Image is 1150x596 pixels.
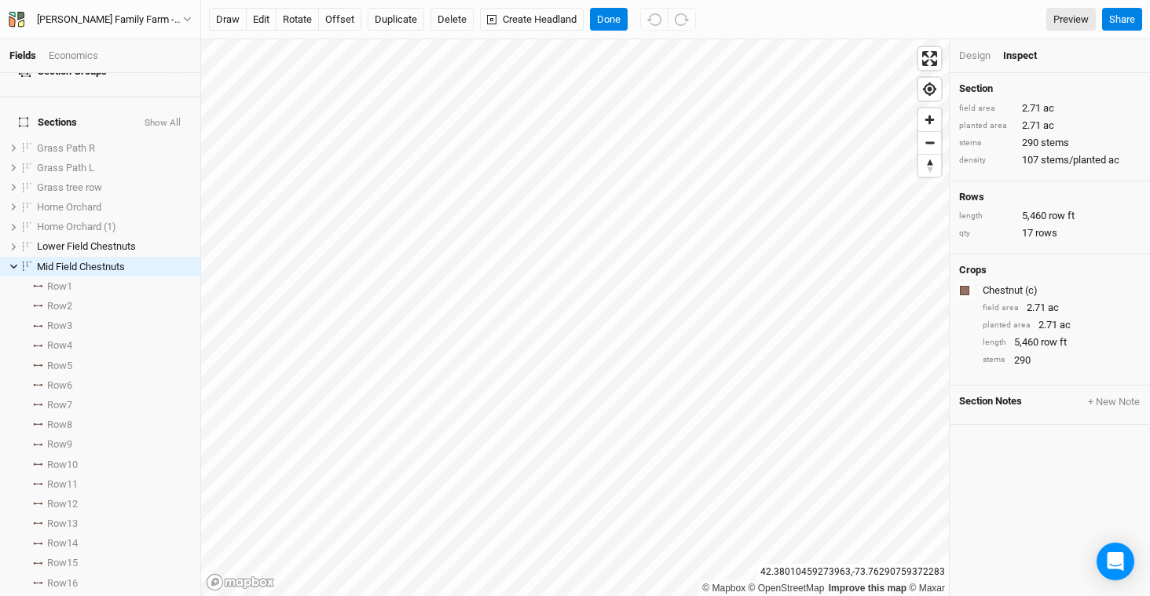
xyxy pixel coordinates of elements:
span: Reset bearing to north [918,155,941,177]
div: field area [983,302,1019,314]
canvas: Map [201,39,949,596]
button: Share [1102,8,1142,31]
a: Mapbox logo [206,573,275,591]
div: Rudolph Family Farm - 2026 Fruit Trees [37,12,183,27]
div: 17 [959,226,1141,240]
a: OpenStreetMap [749,583,825,594]
button: edit [246,8,277,31]
div: 2.71 [983,318,1141,332]
div: Mid Field Chestnuts [37,261,191,273]
span: stems/planted ac [1041,153,1119,167]
div: 2.71 [983,301,1141,315]
a: Mapbox [702,583,745,594]
div: [PERSON_NAME] Family Farm - 2026 Fruit Trees [37,12,183,27]
span: Mid Field Chestnuts [37,261,125,272]
div: stems [959,137,1014,149]
span: Zoom out [918,132,941,154]
span: Sections [19,116,77,129]
span: Row 11 [47,478,78,491]
div: length [983,337,1006,349]
span: Grass tree row [37,181,102,193]
button: Delete [430,8,474,31]
div: Open Intercom Messenger [1097,543,1134,580]
span: Row 1 [47,280,72,293]
div: Economics [49,49,98,63]
a: Maxar [909,583,945,594]
div: density [959,155,1014,166]
span: Row 15 [47,557,78,569]
span: Row 13 [47,517,78,530]
div: Inspect [1003,49,1059,63]
div: 42.38010459273963 , -73.76290759372283 [756,564,949,580]
span: row ft [1049,209,1075,223]
button: Zoom out [918,131,941,154]
span: ac [1043,119,1054,133]
div: field area [959,103,1014,115]
button: Reset bearing to north [918,154,941,177]
span: Grass Path R [37,142,95,154]
button: offset [318,8,361,31]
div: 2.71 [959,119,1141,133]
button: Enter fullscreen [918,47,941,70]
button: Show All [144,118,181,129]
div: planted area [959,120,1014,132]
div: Grass Path L [37,162,191,174]
span: Row 3 [47,320,72,332]
button: rotate [276,8,319,31]
div: 5,460 [983,335,1141,349]
button: Zoom in [918,108,941,131]
div: qty [959,228,1014,239]
span: Home Orchard [37,201,101,213]
span: Row 6 [47,379,72,392]
a: Preview [1046,8,1096,31]
a: Fields [9,49,36,61]
span: Row 4 [47,339,72,352]
div: length [959,210,1014,222]
span: Home Orchard (1) [37,221,116,232]
div: 107 [959,153,1141,167]
div: 290 [959,136,1141,150]
button: [PERSON_NAME] Family Farm - 2026 Fruit Trees [8,11,192,28]
button: Undo (^z) [640,8,668,31]
button: Create Headland [480,8,584,31]
span: ac [1060,318,1071,332]
div: Grass Path R [37,142,191,155]
span: row ft [1041,335,1067,349]
div: Lower Field Chestnuts [37,240,191,253]
button: Find my location [918,78,941,101]
span: Row 12 [47,498,78,510]
span: Section Notes [959,395,1022,409]
button: + New Note [1087,395,1141,409]
a: Improve this map [829,583,906,594]
span: Row 14 [47,537,78,550]
span: rows [1035,226,1057,240]
span: Row 9 [47,438,72,451]
div: planted area [983,320,1031,331]
span: stems [1041,136,1069,150]
h4: Section [959,82,1141,95]
h4: Rows [959,191,1141,203]
span: Row 16 [47,577,78,590]
span: ac [1048,301,1059,315]
span: ac [1043,101,1054,115]
button: Redo (^Z) [668,8,696,31]
div: 5,460 [959,209,1141,223]
div: 2.71 [959,101,1141,115]
span: Row 10 [47,459,78,471]
button: draw [209,8,247,31]
div: Grass tree row [37,181,191,194]
h4: Crops [959,264,987,276]
span: Lower Field Chestnuts [37,240,136,252]
div: Home Orchard (1) [37,221,191,233]
span: Row 8 [47,419,72,431]
div: Design [959,49,991,63]
span: Row 5 [47,360,72,372]
span: Grass Path L [37,162,94,174]
div: 290 [983,353,1141,367]
div: Chestnut (c) [983,283,1137,298]
button: Duplicate [368,8,424,31]
button: Done [590,8,628,31]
